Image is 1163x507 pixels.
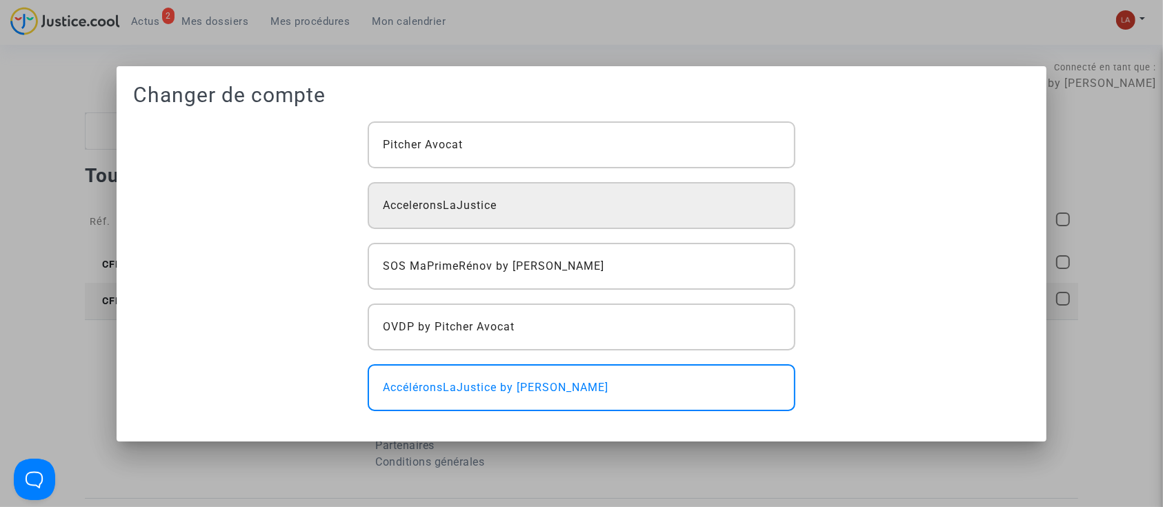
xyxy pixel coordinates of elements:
[14,459,55,500] iframe: Help Scout Beacon - Open
[383,197,497,214] span: AcceleronsLaJustice
[383,258,604,275] span: SOS MaPrimeRénov by [PERSON_NAME]
[383,379,608,396] span: AccéléronsLaJustice by [PERSON_NAME]
[383,137,463,153] span: Pitcher Avocat
[133,83,1031,108] h1: Changer de compte
[383,319,515,335] span: OVDP by Pitcher Avocat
